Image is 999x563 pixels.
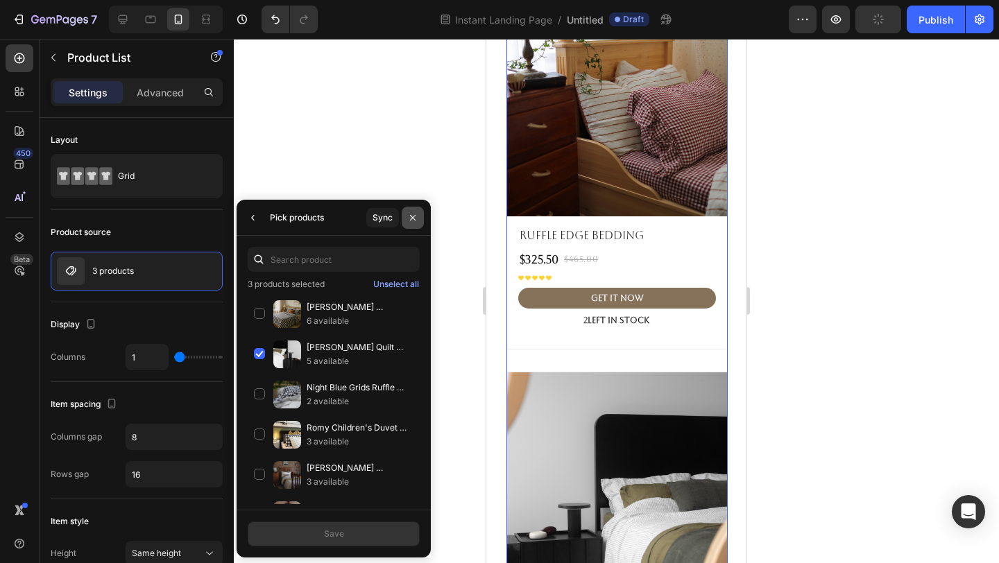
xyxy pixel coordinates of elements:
[270,211,324,224] div: Pick products
[307,475,413,489] p: 3 available
[248,247,420,272] input: Search product
[97,277,101,286] span: 2
[373,277,420,291] button: Unselect all
[273,501,301,529] img: collections
[51,395,120,414] div: Item spacing
[248,277,325,291] p: 3 products selected
[126,462,222,487] input: Auto
[51,515,89,528] div: Item style
[32,211,74,231] div: $325.50
[919,12,953,27] div: Publish
[21,334,241,553] a: Duvet Cover Set
[51,468,89,480] div: Rows gap
[10,254,33,265] div: Beta
[105,253,157,266] div: Get It Now
[92,266,134,276] p: 3 products
[558,12,561,27] span: /
[307,300,413,314] p: [PERSON_NAME] Counterpane
[307,435,413,449] p: 3 available
[137,85,184,100] p: Advanced
[273,300,301,328] img: collections
[126,345,168,370] input: Auto
[51,431,102,443] div: Columns gap
[91,11,97,28] p: 7
[32,189,230,206] h1: Ruffle Edge Bedding
[57,257,85,285] img: product feature img
[76,214,113,228] div: $465.00
[69,85,108,100] p: Settings
[13,148,33,159] div: 450
[307,381,413,395] p: Night Blue Grids Ruffle Edge Sheet Set
[51,134,78,146] div: Layout
[32,249,230,270] button: Get It Now
[307,354,413,368] p: 5 available
[51,351,85,363] div: Columns
[307,340,413,354] p: [PERSON_NAME] Quilt Counterpane
[248,521,420,546] button: Save
[6,6,103,33] button: 7
[307,501,413,515] p: Elowyn Children's Duvet Cover Set
[51,226,111,239] div: Product source
[307,421,413,435] p: Romy Children's Duvet Cover Set
[126,424,222,449] input: Auto
[486,39,746,563] iframe: Design area
[262,6,318,33] div: Undo/Redo
[118,160,203,192] div: Grid
[952,495,985,528] div: Open Intercom Messenger
[567,12,604,27] span: Untitled
[97,275,163,288] p: left in stock
[373,278,419,291] div: Unselect all
[366,208,399,227] button: Sync
[273,421,301,449] img: collections
[132,548,181,558] span: Same height
[273,381,301,408] img: collections
[307,461,413,475] p: [PERSON_NAME] Children's Duvet Cover Set
[307,395,413,408] p: 2 available
[307,314,413,328] p: 6 available
[373,211,393,224] div: Sync
[273,340,301,368] img: collections
[623,13,644,26] span: Draft
[51,315,99,334] div: Display
[51,547,76,560] div: Height
[324,528,344,540] div: Save
[67,49,185,66] p: Product List
[907,6,965,33] button: Publish
[452,12,555,27] span: Instant Landing Page
[273,461,301,489] img: collections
